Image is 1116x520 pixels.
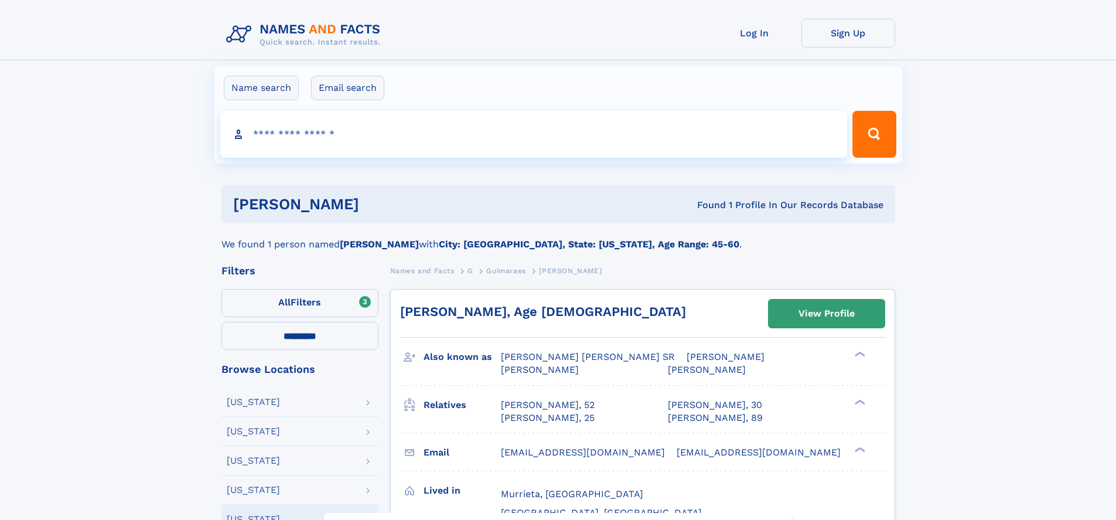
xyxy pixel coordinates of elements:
[501,412,595,424] a: [PERSON_NAME], 25
[486,263,525,278] a: Guimaraes
[221,223,895,251] div: We found 1 person named with .
[227,456,280,465] div: [US_STATE]
[486,267,525,275] span: Guimaraes
[501,488,643,499] span: Murrieta, [GEOGRAPHIC_DATA]
[852,398,866,406] div: ❯
[221,19,390,50] img: Logo Names and Facts
[227,485,280,495] div: [US_STATE]
[220,111,848,158] input: search input
[501,447,665,458] span: [EMAIL_ADDRESS][DOMAIN_NAME]
[501,351,675,362] span: [PERSON_NAME] [PERSON_NAME] SR
[424,395,501,415] h3: Relatives
[311,76,384,100] label: Email search
[424,481,501,501] h3: Lived in
[227,397,280,407] div: [US_STATE]
[224,76,299,100] label: Name search
[390,263,455,278] a: Names and Facts
[233,197,528,212] h1: [PERSON_NAME]
[687,351,765,362] span: [PERSON_NAME]
[400,304,686,319] a: [PERSON_NAME], Age [DEMOGRAPHIC_DATA]
[221,266,378,276] div: Filters
[852,351,866,358] div: ❯
[528,199,883,212] div: Found 1 Profile In Our Records Database
[501,364,579,375] span: [PERSON_NAME]
[424,347,501,367] h3: Also known as
[708,19,801,47] a: Log In
[424,443,501,463] h3: Email
[221,289,378,317] label: Filters
[798,300,855,327] div: View Profile
[501,507,702,518] span: [GEOGRAPHIC_DATA], [GEOGRAPHIC_DATA]
[539,267,602,275] span: [PERSON_NAME]
[852,446,866,453] div: ❯
[227,427,280,436] div: [US_STATE]
[852,111,896,158] button: Search Button
[501,399,595,412] a: [PERSON_NAME], 52
[668,412,763,424] a: [PERSON_NAME], 89
[467,263,473,278] a: G
[668,364,746,375] span: [PERSON_NAME]
[677,447,841,458] span: [EMAIL_ADDRESS][DOMAIN_NAME]
[668,399,762,412] a: [PERSON_NAME], 30
[467,267,473,275] span: G
[221,364,378,375] div: Browse Locations
[278,297,291,308] span: All
[801,19,895,47] a: Sign Up
[439,239,739,250] b: City: [GEOGRAPHIC_DATA], State: [US_STATE], Age Range: 45-60
[769,300,885,328] a: View Profile
[340,239,419,250] b: [PERSON_NAME]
